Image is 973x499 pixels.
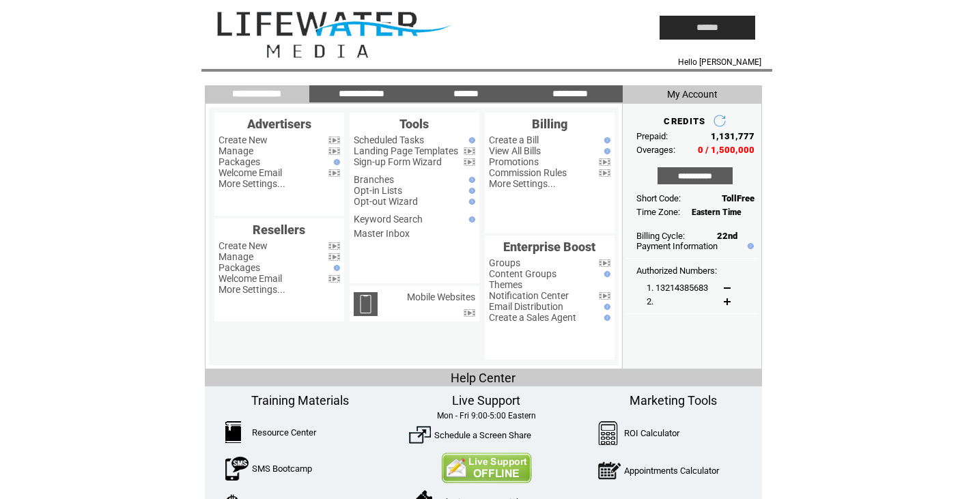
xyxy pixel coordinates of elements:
a: More Settings... [489,178,556,189]
img: ScreenShare.png [409,424,431,446]
img: AppointmentCalc.png [598,459,621,483]
img: video.png [328,137,340,144]
img: ResourceCenter.png [225,421,241,443]
span: 0 / 1,500,000 [698,145,755,155]
a: ROI Calculator [624,428,679,438]
img: video.png [464,147,475,155]
img: video.png [328,169,340,177]
a: Welcome Email [218,167,282,178]
img: Calculator.png [598,421,619,445]
img: help.gif [601,148,610,154]
img: help.gif [601,271,610,277]
img: help.gif [601,137,610,143]
a: Branches [354,174,394,185]
a: Commission Rules [489,167,567,178]
img: help.gif [744,243,754,249]
img: help.gif [330,159,340,165]
span: Hello [PERSON_NAME] [678,57,761,67]
span: Short Code: [636,193,681,203]
img: help.gif [466,137,475,143]
span: Billing [532,117,567,131]
span: Marketing Tools [630,393,717,408]
img: help.gif [330,265,340,271]
span: 1,131,777 [711,131,755,141]
a: Themes [489,279,522,290]
a: View All Bills [489,145,541,156]
img: SMSBootcamp.png [225,457,249,481]
img: help.gif [466,188,475,194]
span: Tools [399,117,429,131]
a: Packages [218,262,260,273]
a: Appointments Calculator [624,466,719,476]
img: video.png [599,259,610,267]
span: Authorized Numbers: [636,266,717,276]
a: Mobile Websites [407,291,475,302]
img: video.png [328,147,340,155]
a: Create New [218,240,268,251]
a: Manage [218,251,253,262]
span: Advertisers [247,117,311,131]
a: Groups [489,257,520,268]
img: video.png [328,242,340,250]
img: help.gif [466,177,475,183]
img: help.gif [466,216,475,223]
span: CREDITS [664,116,705,126]
span: 2. [647,296,653,306]
span: Eastern Time [692,208,742,217]
span: Time Zone: [636,207,680,217]
img: help.gif [466,199,475,205]
span: Training Materials [251,393,349,408]
a: Master Inbox [354,228,410,239]
img: help.gif [601,304,610,310]
span: Billing Cycle: [636,231,685,241]
img: video.png [464,158,475,166]
span: My Account [667,89,718,100]
span: 22nd [717,231,737,241]
img: video.png [599,292,610,300]
img: video.png [328,253,340,261]
a: Manage [218,145,253,156]
a: Opt-in Lists [354,185,402,196]
a: Welcome Email [218,273,282,284]
a: Schedule a Screen Share [434,430,531,440]
a: Content Groups [489,268,556,279]
span: Resellers [253,223,305,237]
a: Email Distribution [489,301,563,312]
span: Enterprise Boost [503,240,595,254]
img: help.gif [601,315,610,321]
a: More Settings... [218,178,285,189]
a: Keyword Search [354,214,423,225]
a: Resource Center [252,427,316,438]
a: Create a Bill [489,134,539,145]
img: video.png [328,275,340,283]
a: More Settings... [218,284,285,295]
a: Promotions [489,156,539,167]
img: video.png [599,158,610,166]
a: Payment Information [636,241,718,251]
span: Live Support [452,393,520,408]
a: Notification Center [489,290,569,301]
a: Packages [218,156,260,167]
span: TollFree [722,193,755,203]
span: Prepaid: [636,131,668,141]
a: Create a Sales Agent [489,312,576,323]
a: SMS Bootcamp [252,464,312,474]
a: Sign-up Form Wizard [354,156,442,167]
img: video.png [464,309,475,317]
a: Landing Page Templates [354,145,458,156]
a: Scheduled Tasks [354,134,424,145]
span: Overages: [636,145,675,155]
span: Help Center [451,371,516,385]
img: video.png [599,169,610,177]
span: 1. 13214385683 [647,283,708,293]
img: Contact Us [441,453,532,483]
a: Create New [218,134,268,145]
img: mobile-websites.png [354,292,378,316]
span: Mon - Fri 9:00-5:00 Eastern [437,411,536,420]
a: Opt-out Wizard [354,196,418,207]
